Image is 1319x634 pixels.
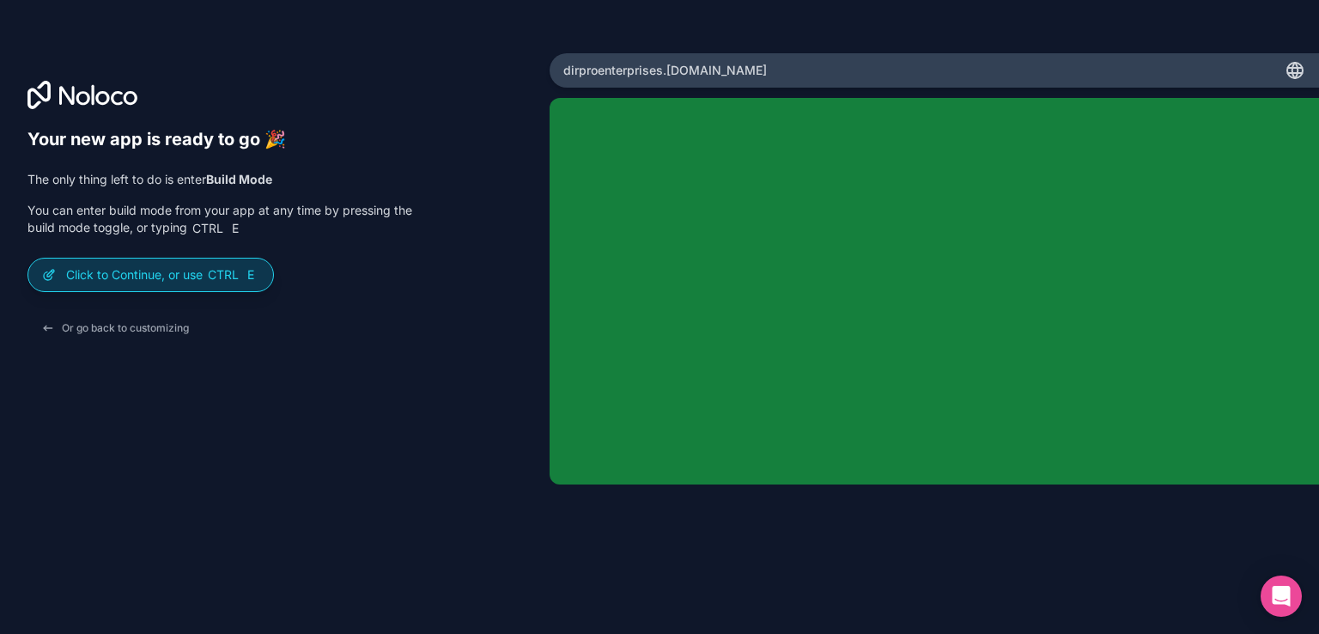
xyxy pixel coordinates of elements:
iframe: App Preview [550,98,1319,485]
span: dirproenterprises .[DOMAIN_NAME] [563,62,767,79]
span: E [244,268,258,282]
span: Ctrl [191,221,225,236]
button: Or go back to customizing [27,313,203,344]
h6: Your new app is ready to go 🎉 [27,129,412,150]
strong: Build Mode [206,172,272,186]
p: The only thing left to do is enter [27,171,412,188]
div: Open Intercom Messenger [1261,576,1302,617]
span: E [228,222,242,235]
span: Ctrl [206,267,240,283]
p: Click to Continue, or use [66,266,259,283]
p: You can enter build mode from your app at any time by pressing the build mode toggle, or typing [27,202,412,237]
